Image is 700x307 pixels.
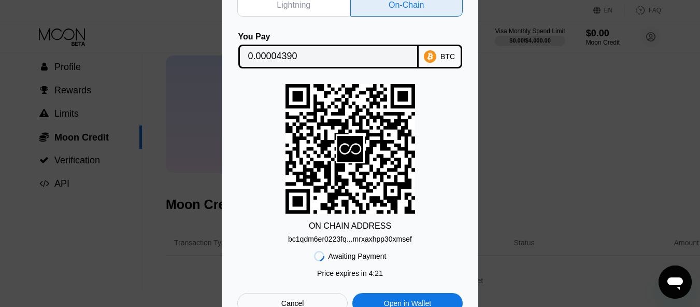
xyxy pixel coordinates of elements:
[369,269,383,277] span: 4 : 21
[440,52,455,61] div: BTC
[328,252,387,260] div: Awaiting Payment
[659,266,692,299] iframe: Button to launch messaging window
[237,32,463,68] div: You PayBTC
[317,269,383,277] div: Price expires in
[238,32,419,41] div: You Pay
[288,231,412,243] div: bc1qdm6er0223fq...mrxaxhpp30xmsef
[309,221,391,231] div: ON CHAIN ADDRESS
[288,235,412,243] div: bc1qdm6er0223fq...mrxaxhpp30xmsef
